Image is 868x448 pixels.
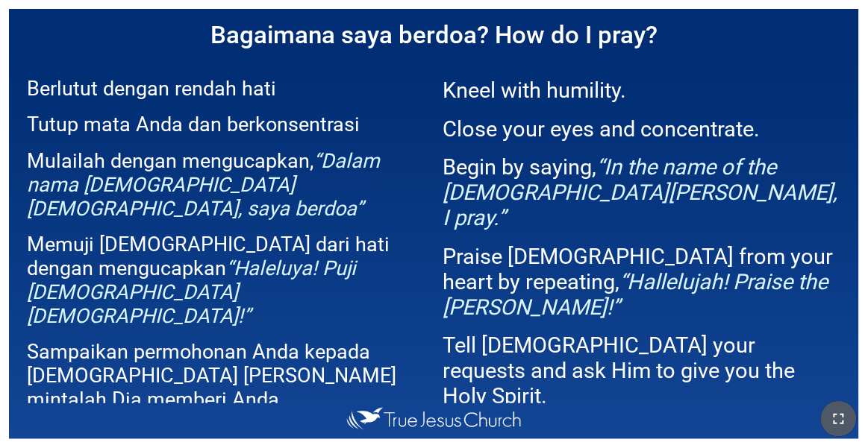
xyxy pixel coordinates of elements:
p: Sampaikan permohonan Anda kepada [DEMOGRAPHIC_DATA] [PERSON_NAME] mintalah Dia memberi Anda [DEMO... [27,340,425,435]
p: Begin by saying, [443,154,841,230]
p: Kneel with humility. [443,78,841,103]
em: “Hallelujah! Praise the [PERSON_NAME]!” [443,269,828,320]
em: “Haleluya! Puji [DEMOGRAPHIC_DATA] [DEMOGRAPHIC_DATA]!” [27,256,356,328]
p: Close your eyes and concentrate. [443,116,841,142]
h1: Bagaimana saya berdoa? How do I pray? [9,9,859,60]
p: Mulailah dengan mengucapkan, [27,149,425,221]
p: Tutup mata Anda dan berkonsentrasi [27,113,425,136]
p: Tell [DEMOGRAPHIC_DATA] your requests and ask Him to give you the Holy Spirit. [443,332,841,408]
em: “Dalam nama [DEMOGRAPHIC_DATA] [DEMOGRAPHIC_DATA], saya berdoa” [27,149,380,221]
p: Praise [DEMOGRAPHIC_DATA] from your heart by repeating, [443,244,841,320]
p: Memuji [DEMOGRAPHIC_DATA] dari hati dengan mengucapkan [27,233,425,328]
p: Berlutut dengan rendah hati [27,77,425,101]
em: “In the name of the [DEMOGRAPHIC_DATA][PERSON_NAME], I pray.” [443,154,838,230]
